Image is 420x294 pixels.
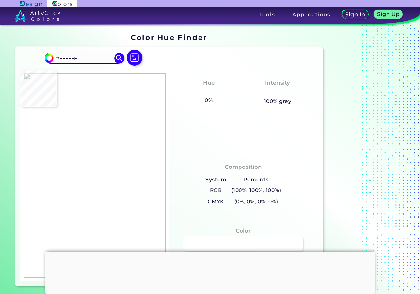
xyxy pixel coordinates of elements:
img: ArtyClick Design logo [20,1,42,7]
h4: Hue [203,78,215,88]
h5: Sign Up [377,11,400,17]
img: icon picture [127,50,142,66]
h5: CMYK [203,196,229,207]
h1: Color Hue Finder [131,32,207,42]
h5: 100% grey [264,97,291,106]
h3: None [267,88,289,96]
h5: Sign In [345,12,366,17]
img: icon search [114,53,124,63]
h5: System [203,174,229,185]
h5: Percents [229,174,283,185]
h5: (0%, 0%, 0%, 0%) [229,196,283,207]
h4: Color [236,226,251,236]
h3: Applications [292,12,331,17]
img: 4145b676-300f-4894-81e5-a39f29a4cc87 [24,73,166,278]
h3: None [198,88,220,96]
h5: RGB [203,185,229,196]
h5: 0% [202,96,215,105]
h4: Intensity [265,78,290,88]
img: logo_artyclick_colors_white.svg [15,10,61,22]
input: type color.. [54,54,115,63]
h4: Composition [225,162,262,172]
a: Sign Up [373,10,403,19]
iframe: Advertisement [325,31,408,289]
a: Sign In [341,10,369,19]
h5: (100%, 100%, 100%) [229,185,283,196]
h3: Tools [259,12,275,17]
iframe: Advertisement [45,252,375,292]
